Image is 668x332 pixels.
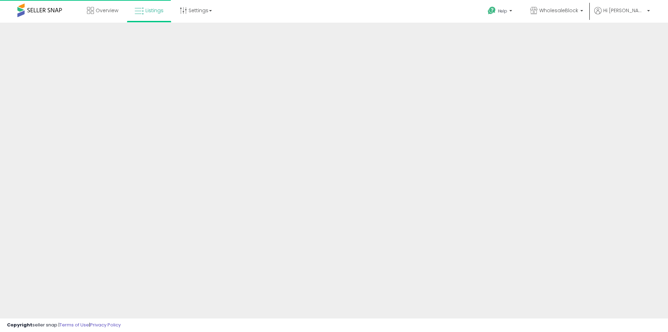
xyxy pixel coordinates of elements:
[487,6,496,15] i: Get Help
[539,7,578,14] span: WholesaleBlock
[145,7,164,14] span: Listings
[498,8,507,14] span: Help
[594,7,650,23] a: Hi [PERSON_NAME]
[603,7,645,14] span: Hi [PERSON_NAME]
[96,7,118,14] span: Overview
[482,1,519,23] a: Help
